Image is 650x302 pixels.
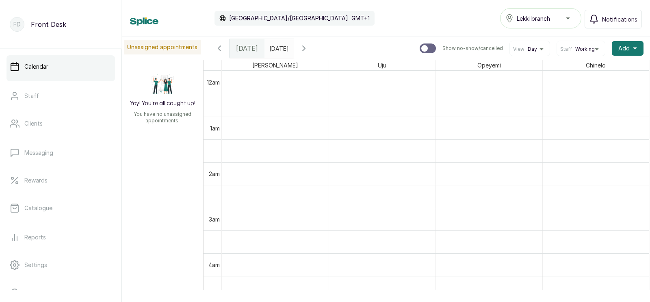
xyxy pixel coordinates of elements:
[442,45,503,52] p: Show no-show/cancelled
[602,15,637,24] span: Notifications
[130,100,195,108] h2: Yay! You’re all caught up!
[251,60,300,70] span: [PERSON_NAME]
[376,60,388,70] span: Uju
[207,215,221,224] div: 3am
[351,14,370,22] p: GMT+1
[124,40,201,54] p: Unassigned appointments
[24,261,47,269] p: Settings
[208,124,221,133] div: 1am
[6,141,115,164] a: Messaging
[6,169,115,192] a: Rewards
[584,60,607,70] span: Chinelo
[127,111,198,124] p: You have no unassigned appointments.
[24,149,53,157] p: Messaging
[560,46,572,52] span: Staff
[24,204,52,212] p: Catalogue
[585,10,642,28] button: Notifications
[612,41,643,56] button: Add
[6,85,115,107] a: Staff
[236,43,258,53] span: [DATE]
[6,197,115,219] a: Catalogue
[229,14,348,22] p: [GEOGRAPHIC_DATA]/[GEOGRAPHIC_DATA]
[513,46,524,52] span: View
[528,46,537,52] span: Day
[24,119,43,128] p: Clients
[207,261,221,269] div: 4am
[6,254,115,276] a: Settings
[500,8,581,28] button: Lekki branch
[24,92,39,100] p: Staff
[618,44,630,52] span: Add
[476,60,503,70] span: Opeyemi
[31,20,66,29] p: Front Desk
[24,289,47,297] p: Support
[24,233,46,241] p: Reports
[230,39,264,58] div: [DATE]
[6,55,115,78] a: Calendar
[24,176,48,185] p: Rewards
[207,169,221,178] div: 2am
[13,20,21,28] p: FD
[513,46,546,52] button: ViewDay
[517,14,550,23] span: Lekki branch
[6,112,115,135] a: Clients
[6,226,115,249] a: Reports
[575,46,595,52] span: Working
[560,46,602,52] button: StaffWorking
[24,63,48,71] p: Calendar
[205,78,221,87] div: 12am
